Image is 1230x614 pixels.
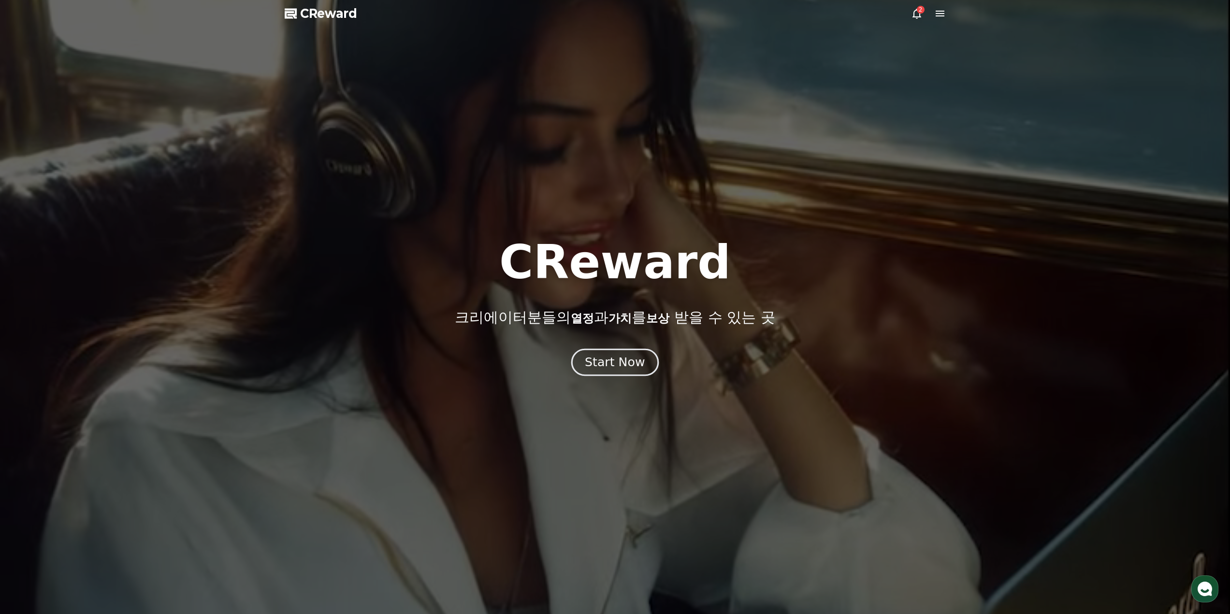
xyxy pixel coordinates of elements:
span: 보상 [646,312,669,325]
span: 홈 [30,321,36,328]
span: 가치 [608,312,632,325]
a: CReward [285,6,357,21]
a: 대화 [64,306,125,330]
span: 설정 [149,321,161,328]
button: Start Now [571,348,659,376]
div: 2 [917,6,925,14]
a: Start Now [573,359,657,368]
h1: CReward [499,239,731,286]
a: 2 [911,8,923,19]
span: CReward [300,6,357,21]
a: 설정 [125,306,186,330]
span: 대화 [88,321,100,329]
span: 열정 [571,312,594,325]
div: Start Now [585,354,645,371]
p: 크리에이터분들의 과 를 받을 수 있는 곳 [455,309,775,326]
a: 홈 [3,306,64,330]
